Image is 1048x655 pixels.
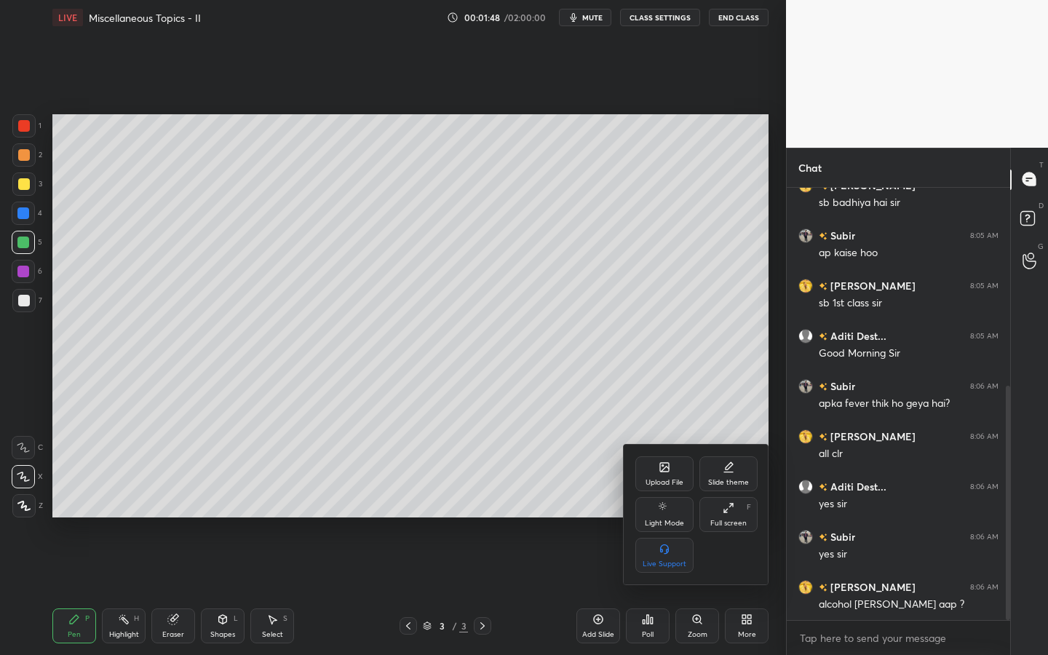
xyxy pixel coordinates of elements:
div: Upload File [646,479,683,486]
div: Slide theme [708,479,749,486]
div: Full screen [710,520,747,527]
div: Live Support [643,560,686,568]
div: Light Mode [645,520,684,527]
div: F [747,504,751,511]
